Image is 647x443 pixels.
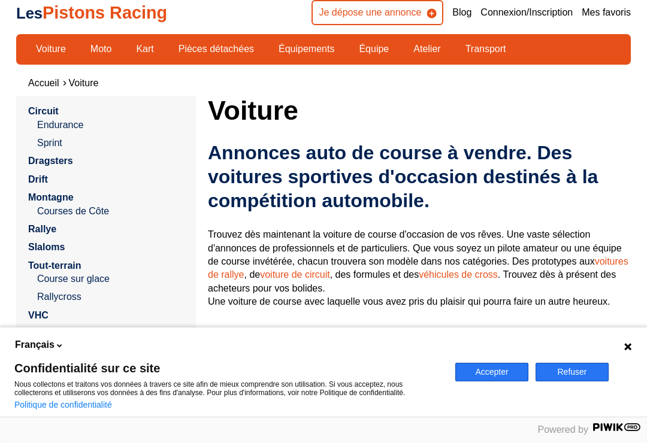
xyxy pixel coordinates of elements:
[28,192,74,202] a: Montagne
[28,39,74,59] a: Voiture
[455,363,528,381] button: Accepter
[458,39,514,59] a: Transport
[208,141,631,213] h2: Annonces auto de course à vendre. Des voitures sportives d'occasion destinés à la compétition aut...
[28,242,65,252] a: Slaloms
[260,269,330,280] a: voiture de circuit
[37,119,184,132] a: Endurance
[28,310,49,320] a: VHC
[14,380,441,397] p: Nous collectons et traitons vos données à travers ce site afin de mieux comprendre son utilisatio...
[536,363,609,381] button: Refuser
[351,39,397,59] a: Équipe
[28,224,56,234] a: Rallye
[128,39,161,59] a: Kart
[37,290,184,304] a: Rallycross
[28,106,59,116] a: Circuit
[582,6,631,19] a: Mes favoris
[28,78,59,88] a: Accueil
[83,39,120,59] a: Moto
[452,6,471,19] a: Blog
[15,338,55,351] span: Français
[480,6,573,19] a: Connexion/Inscription
[538,424,589,435] span: Powered by
[28,174,48,184] a: Drift
[419,269,498,280] a: véhicules de cross
[28,156,73,166] a: Dragsters
[37,272,184,286] a: Course sur glace
[271,39,342,59] a: Équipements
[208,96,631,125] h1: Voiture
[69,78,99,88] a: Voiture
[37,136,184,150] a: Sprint
[171,39,262,59] a: Pièces détachées
[16,5,43,22] span: Les
[406,39,448,59] a: Atelier
[37,205,184,218] a: Courses de Côte
[28,260,81,271] a: Tout-terrain
[16,3,167,22] a: LesPistons Racing
[14,400,112,409] a: Politique de confidentialité
[14,362,441,374] span: Confidentialité sur ce site
[208,228,631,308] p: Trouvez dès maintenant la voiture de course d'occasion de vos rêves. Une vaste sélection d'annonc...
